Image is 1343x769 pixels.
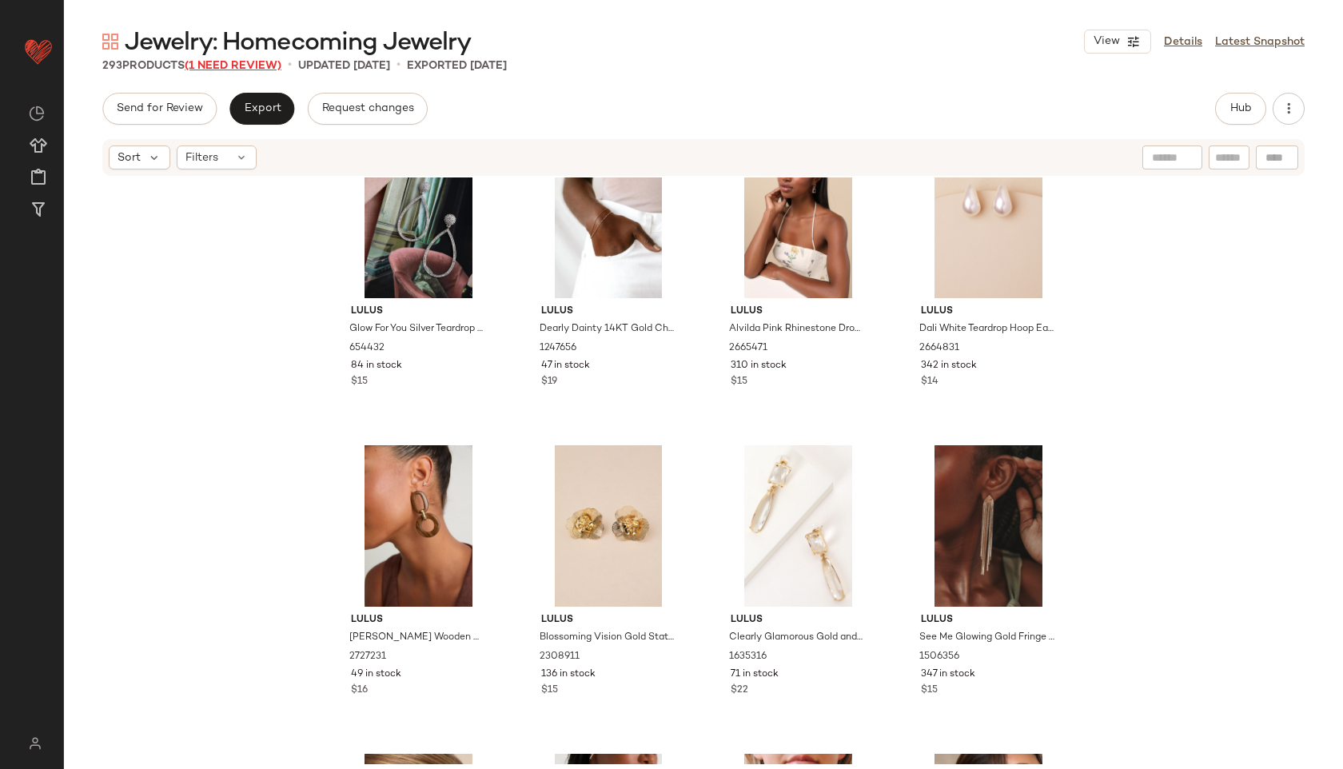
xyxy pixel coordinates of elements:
[731,683,748,698] span: $22
[102,93,217,125] button: Send for Review
[921,305,1056,319] span: Lulus
[351,613,486,628] span: Lulus
[102,58,281,74] div: Products
[921,375,939,389] span: $14
[541,375,557,389] span: $19
[308,93,428,125] button: Request changes
[288,56,292,75] span: •
[541,667,596,682] span: 136 in stock
[729,631,864,645] span: Clearly Glamorous Gold and Clear Drop Earrings
[921,683,938,698] span: $15
[540,322,675,337] span: Dearly Dainty 14KT Gold Chain Layered Bracelet
[1164,34,1202,50] a: Details
[185,149,218,166] span: Filters
[29,106,45,122] img: svg%3e
[921,613,1056,628] span: Lulus
[729,322,864,337] span: Alvilda Pink Rhinestone Drop Earrings
[351,667,401,682] span: 49 in stock
[22,35,54,67] img: heart_red.DM2ytmEG.svg
[731,375,747,389] span: $15
[919,631,1054,645] span: See Me Glowing Gold Fringe Drop Earrings
[351,305,486,319] span: Lulus
[116,102,203,115] span: Send for Review
[298,58,390,74] p: updated [DATE]
[102,34,118,50] img: svg%3e
[731,667,779,682] span: 71 in stock
[1215,34,1305,50] a: Latest Snapshot
[731,305,866,319] span: Lulus
[1215,93,1266,125] button: Hub
[349,322,484,337] span: Glow For You Silver Teardrop Rhinestone Earrings
[243,102,281,115] span: Export
[731,359,787,373] span: 310 in stock
[102,60,122,72] span: 293
[351,359,402,373] span: 84 in stock
[338,445,499,607] img: 2727231_01_OM_2025-09-03.jpg
[321,102,414,115] span: Request changes
[1229,102,1252,115] span: Hub
[729,341,767,356] span: 2665471
[397,56,401,75] span: •
[407,58,507,74] p: Exported [DATE]
[541,359,590,373] span: 47 in stock
[528,445,689,607] img: 11258681_2308911.jpg
[919,650,959,664] span: 1506356
[349,341,385,356] span: 654432
[118,149,141,166] span: Sort
[349,631,484,645] span: [PERSON_NAME] Wooden Drop Earrings
[541,305,676,319] span: Lulus
[540,650,580,664] span: 2308911
[541,683,558,698] span: $15
[351,683,368,698] span: $16
[908,445,1069,607] img: 7175541_1506356.jpg
[540,341,576,356] span: 1247656
[125,27,471,59] span: Jewelry: Homecoming Jewelry
[541,613,676,628] span: Lulus
[19,737,50,750] img: svg%3e
[919,341,959,356] span: 2664831
[921,359,977,373] span: 342 in stock
[919,322,1054,337] span: Dali White Teardrop Hoop Earrings
[1093,35,1120,48] span: View
[731,613,866,628] span: Lulus
[718,445,879,607] img: 7954641_1635316.jpg
[729,650,767,664] span: 1635316
[185,60,281,72] span: (1 Need Review)
[351,375,368,389] span: $15
[349,650,386,664] span: 2727231
[921,667,975,682] span: 347 in stock
[1084,30,1151,54] button: View
[229,93,294,125] button: Export
[540,631,675,645] span: Blossoming Vision Gold Statement Flower Earrings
